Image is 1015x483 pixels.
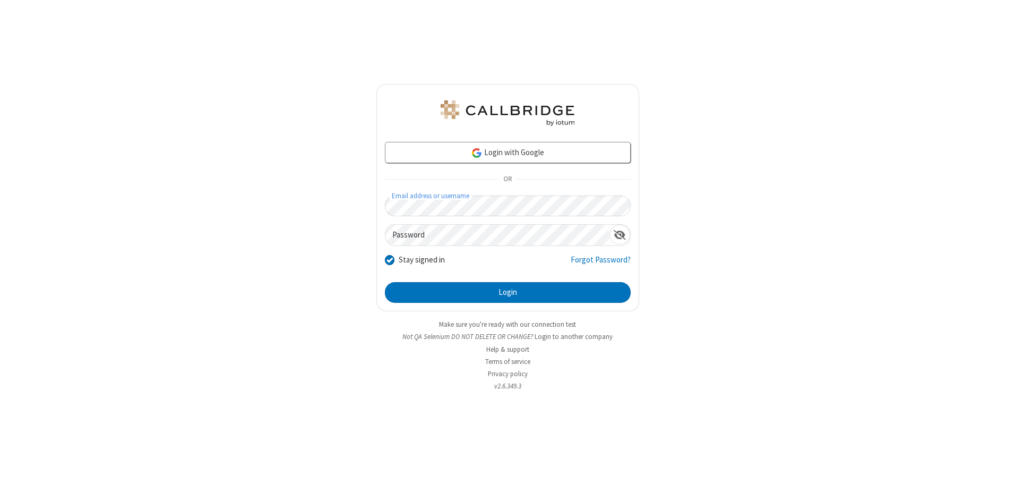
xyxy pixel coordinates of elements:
a: Login with Google [385,142,631,163]
a: Privacy policy [488,369,528,378]
img: google-icon.png [471,147,483,159]
input: Email address or username [385,196,631,216]
label: Stay signed in [399,254,445,266]
button: Login [385,282,631,303]
button: Login to another company [535,332,613,342]
li: v2.6.349.3 [376,381,639,391]
a: Forgot Password? [571,254,631,274]
img: QA Selenium DO NOT DELETE OR CHANGE [438,100,577,126]
span: OR [499,172,516,187]
a: Terms of service [485,357,530,366]
div: Show password [609,225,630,244]
a: Help & support [486,345,529,354]
li: Not QA Selenium DO NOT DELETE OR CHANGE? [376,332,639,342]
input: Password [385,225,609,245]
a: Make sure you're ready with our connection test [439,320,576,329]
